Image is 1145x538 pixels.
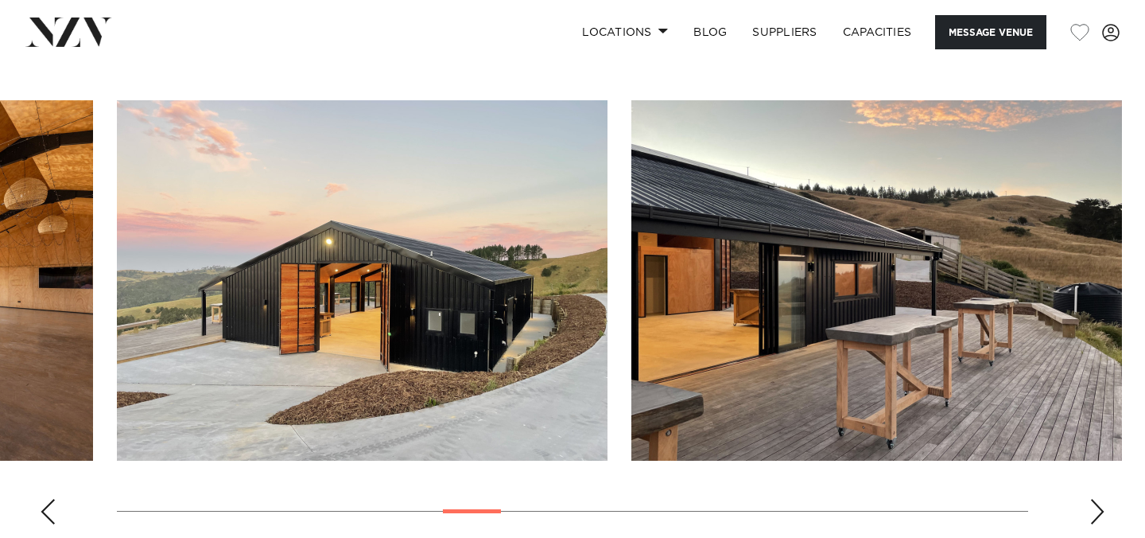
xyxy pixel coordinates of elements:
[935,15,1046,49] button: Message Venue
[117,100,607,461] swiper-slide: 11 / 28
[25,18,112,46] img: nzv-logo.png
[681,15,739,49] a: BLOG
[569,15,681,49] a: Locations
[739,15,829,49] a: SUPPLIERS
[631,100,1122,461] swiper-slide: 12 / 28
[830,15,925,49] a: Capacities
